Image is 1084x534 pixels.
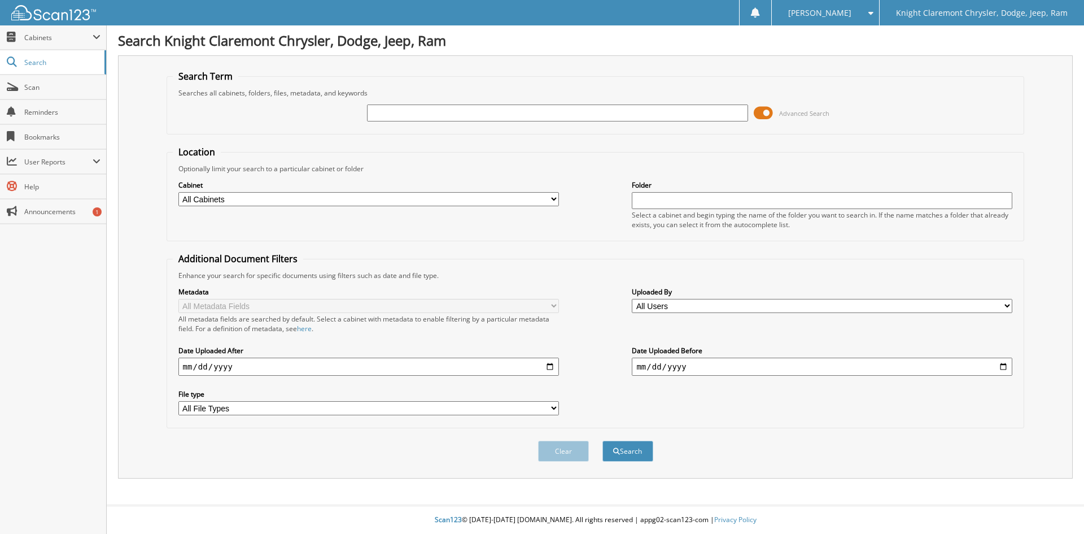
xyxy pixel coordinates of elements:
[632,346,1012,355] label: Date Uploaded Before
[178,358,559,376] input: start
[93,207,102,216] div: 1
[788,10,851,16] span: [PERSON_NAME]
[178,287,559,297] label: Metadata
[107,506,1084,534] div: © [DATE]-[DATE] [DOMAIN_NAME]. All rights reserved | appg02-scan123-com |
[173,146,221,158] legend: Location
[538,441,589,462] button: Clear
[24,132,100,142] span: Bookmarks
[178,389,559,399] label: File type
[11,5,96,20] img: scan123-logo-white.svg
[173,164,1019,173] div: Optionally limit your search to a particular cabinet or folder
[297,324,312,333] a: here
[24,33,93,42] span: Cabinets
[24,157,93,167] span: User Reports
[118,31,1073,50] h1: Search Knight Claremont Chrysler, Dodge, Jeep, Ram
[24,83,100,92] span: Scan
[632,358,1012,376] input: end
[173,70,238,83] legend: Search Term
[178,180,559,190] label: Cabinet
[632,287,1012,297] label: Uploaded By
[173,271,1019,280] div: Enhance your search for specific documents using filters such as date and file type.
[779,109,829,118] span: Advanced Search
[24,207,100,216] span: Announcements
[632,210,1012,229] div: Select a cabinet and begin typing the name of the folder you want to search in. If the name match...
[896,10,1068,16] span: Knight Claremont Chrysler, Dodge, Jeep, Ram
[435,515,462,524] span: Scan123
[173,88,1019,98] div: Searches all cabinets, folders, files, metadata, and keywords
[24,182,100,192] span: Help
[714,515,757,524] a: Privacy Policy
[173,253,303,265] legend: Additional Document Filters
[178,314,559,333] div: All metadata fields are searched by default. Select a cabinet with metadata to enable filtering b...
[24,58,99,67] span: Search
[24,107,100,117] span: Reminders
[178,346,559,355] label: Date Uploaded After
[602,441,653,462] button: Search
[632,180,1012,190] label: Folder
